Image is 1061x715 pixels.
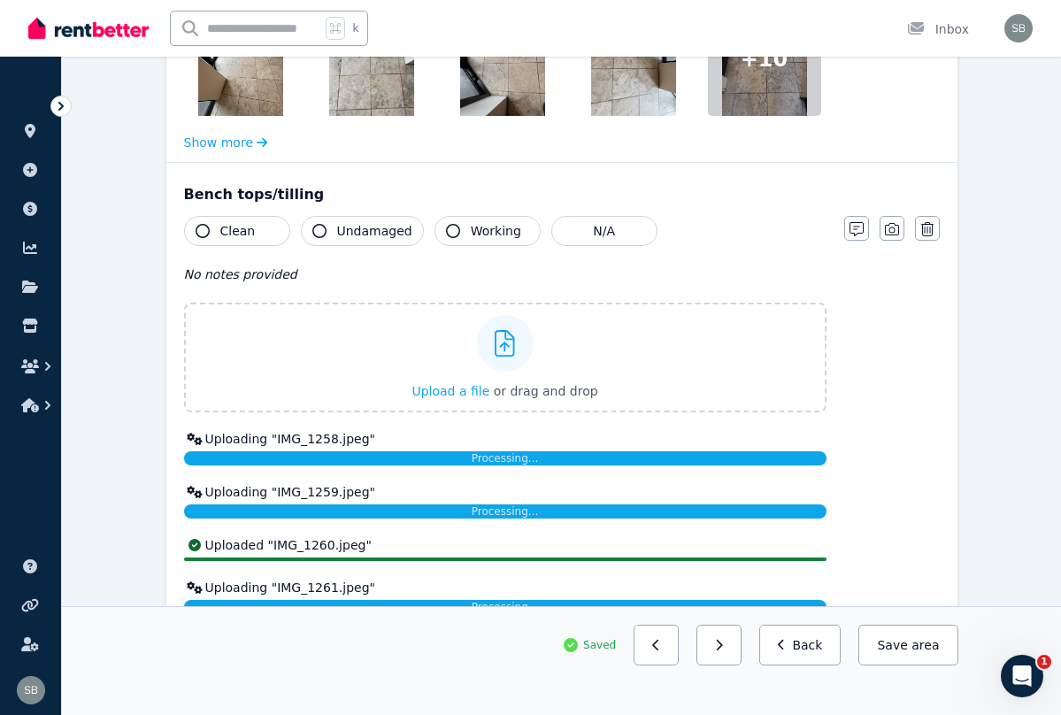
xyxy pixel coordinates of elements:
[472,505,539,518] span: Processing...
[352,21,358,35] span: k
[411,384,489,398] span: Upload a file
[551,216,657,246] button: N/A
[198,3,283,116] img: IMG_1304.jpeg
[184,483,827,501] div: Uploading " IMG_1259.jpeg "
[472,452,539,465] span: Processing...
[741,45,788,73] span: + 10
[858,625,957,665] button: Save area
[583,638,616,652] span: Saved
[411,382,597,400] button: Upload a file or drag and drop
[329,3,414,116] img: IMG_1301.jpeg
[907,20,969,38] div: Inbox
[1037,655,1051,669] span: 1
[759,625,842,665] button: Back
[184,216,290,246] button: Clean
[220,222,256,240] span: Clean
[184,579,827,596] div: Uploading " IMG_1261.jpeg "
[1004,14,1033,42] img: Shannon Bufton
[184,267,297,281] span: No notes provided
[184,536,827,554] div: Uploaded " IMG_1260.jpeg "
[184,184,940,205] div: Bench tops/tilling
[301,216,424,246] button: Undamaged
[17,676,45,704] img: Shannon Bufton
[434,216,541,246] button: Working
[911,636,939,654] span: area
[591,3,676,116] img: IMG_1313.jpeg
[1001,655,1043,697] iframe: Intercom live chat
[471,222,521,240] span: Working
[184,430,827,448] div: Uploading " IMG_1258.jpeg "
[337,222,412,240] span: Undamaged
[494,384,598,398] span: or drag and drop
[472,601,539,613] span: Processing...
[28,15,149,42] img: RentBetter
[460,3,545,116] img: IMG_1302.jpeg
[184,134,268,151] button: Show more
